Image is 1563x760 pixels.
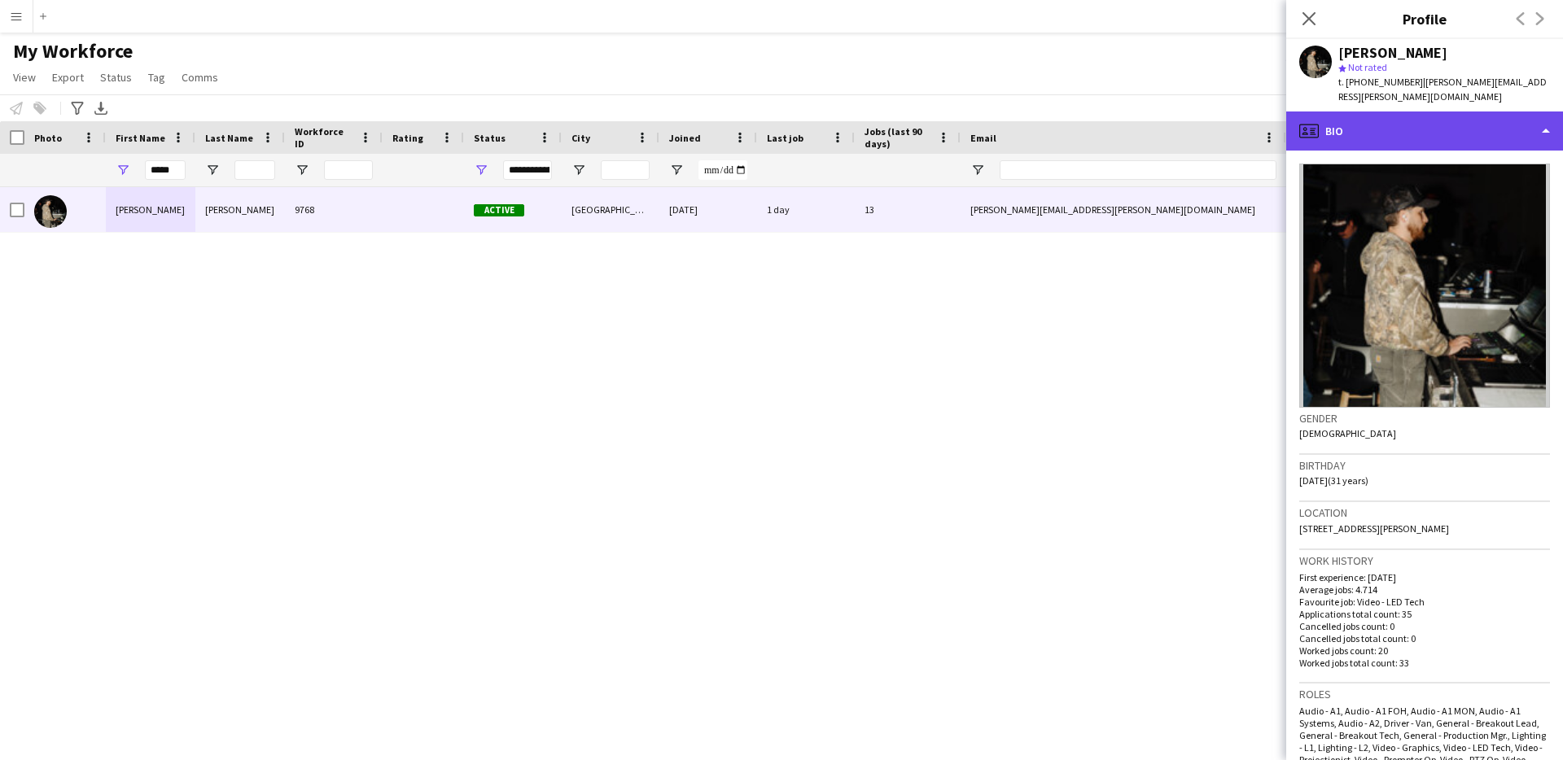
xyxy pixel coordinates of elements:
[1338,46,1447,60] div: [PERSON_NAME]
[1299,411,1550,426] h3: Gender
[205,132,253,144] span: Last Name
[324,160,373,180] input: Workforce ID Filter Input
[1299,164,1550,408] img: Crew avatar or photo
[1348,61,1387,73] span: Not rated
[757,187,855,232] div: 1 day
[52,70,84,85] span: Export
[46,67,90,88] a: Export
[13,39,133,63] span: My Workforce
[970,163,985,177] button: Open Filter Menu
[1286,8,1563,29] h3: Profile
[1299,505,1550,520] h3: Location
[1299,474,1368,487] span: [DATE] (31 years)
[1299,608,1550,620] p: Applications total count: 35
[145,160,186,180] input: First Name Filter Input
[601,160,650,180] input: City Filter Input
[295,125,353,150] span: Workforce ID
[1299,522,1449,535] span: [STREET_ADDRESS][PERSON_NAME]
[1299,553,1550,568] h3: Work history
[1299,583,1550,596] p: Average jobs: 4.714
[1338,76,1423,88] span: t. [PHONE_NUMBER]
[34,195,67,228] img: ROYCE WORBINGTON
[116,163,130,177] button: Open Filter Menu
[195,187,285,232] div: [PERSON_NAME]
[34,132,62,144] span: Photo
[68,98,87,118] app-action-btn: Advanced filters
[100,70,132,85] span: Status
[855,187,961,232] div: 13
[13,70,36,85] span: View
[1338,76,1547,103] span: | [PERSON_NAME][EMAIL_ADDRESS][PERSON_NAME][DOMAIN_NAME]
[1299,644,1550,657] p: Worked jobs count: 20
[148,70,165,85] span: Tag
[970,132,996,144] span: Email
[182,70,218,85] span: Comms
[961,187,1286,232] div: [PERSON_NAME][EMAIL_ADDRESS][PERSON_NAME][DOMAIN_NAME]
[175,67,225,88] a: Comms
[474,163,488,177] button: Open Filter Menu
[94,67,138,88] a: Status
[1299,687,1550,701] h3: Roles
[1000,160,1276,180] input: Email Filter Input
[767,132,803,144] span: Last job
[698,160,747,180] input: Joined Filter Input
[1299,427,1396,439] span: [DEMOGRAPHIC_DATA]
[571,132,590,144] span: City
[106,187,195,232] div: [PERSON_NAME]
[669,132,701,144] span: Joined
[1299,620,1550,632] p: Cancelled jobs count: 0
[392,132,423,144] span: Rating
[1299,657,1550,669] p: Worked jobs total count: 33
[865,125,931,150] span: Jobs (last 90 days)
[142,67,172,88] a: Tag
[1299,458,1550,473] h3: Birthday
[1299,632,1550,644] p: Cancelled jobs total count: 0
[91,98,111,118] app-action-btn: Export XLSX
[234,160,275,180] input: Last Name Filter Input
[562,187,659,232] div: [GEOGRAPHIC_DATA]
[205,163,220,177] button: Open Filter Menu
[1299,571,1550,583] p: First experience: [DATE]
[1286,111,1563,151] div: Bio
[474,204,524,216] span: Active
[1299,596,1550,608] p: Favourite job: Video - LED Tech
[659,187,757,232] div: [DATE]
[285,187,383,232] div: 9768
[295,163,309,177] button: Open Filter Menu
[571,163,586,177] button: Open Filter Menu
[669,163,684,177] button: Open Filter Menu
[116,132,165,144] span: First Name
[7,67,42,88] a: View
[474,132,506,144] span: Status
